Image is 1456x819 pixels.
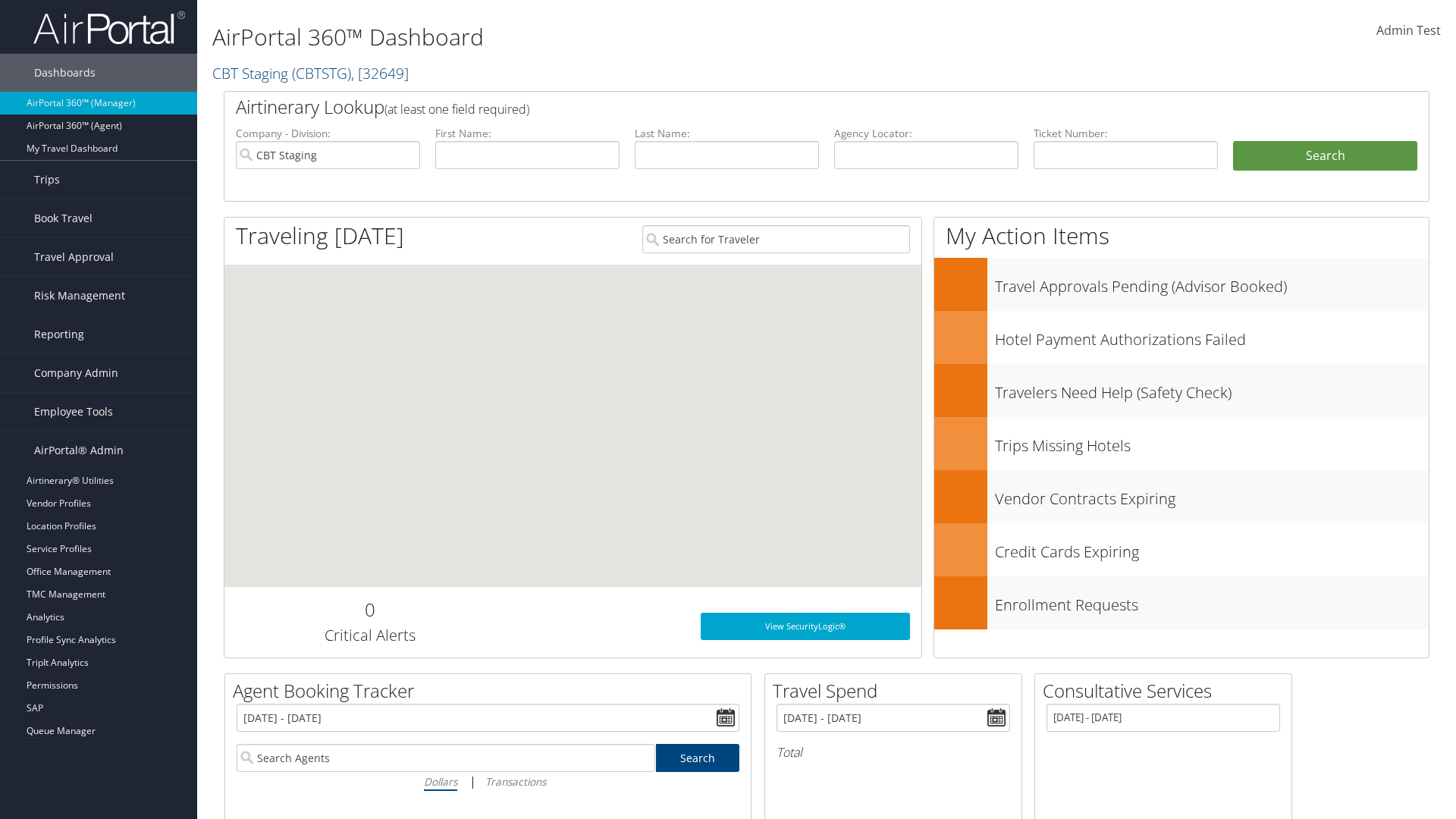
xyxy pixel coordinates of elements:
[995,428,1429,457] h3: Trips Missing Hotels
[351,63,409,83] span: , [ 32649 ]
[995,322,1429,350] h3: Hotel Payment Authorizations Failed
[777,744,1010,761] h6: Total
[995,587,1429,616] h3: Enrollment Requests
[435,126,620,141] label: First Name:
[995,268,1429,297] h3: Travel Approvals Pending (Advisor Booked)
[485,774,546,789] i: Transactions
[934,470,1429,523] a: Vendor Contracts Expiring
[701,613,910,640] a: View SecurityLogic®
[236,220,404,252] h1: Traveling [DATE]
[995,375,1429,403] h3: Travelers Need Help (Safety Check)
[934,220,1429,252] h1: My Action Items
[995,534,1429,563] h3: Credit Cards Expiring
[642,225,910,253] input: Search for Traveler
[34,238,114,276] span: Travel Approval
[934,311,1429,364] a: Hotel Payment Authorizations Failed
[292,63,351,83] span: ( CBTSTG )
[934,364,1429,417] a: Travelers Need Help (Safety Check)
[934,417,1429,470] a: Trips Missing Hotels
[1376,22,1441,39] span: Admin Test
[236,126,420,141] label: Company - Division:
[237,744,655,772] input: Search Agents
[236,625,504,646] h3: Critical Alerts
[212,63,409,83] a: CBT Staging
[1034,126,1218,141] label: Ticket Number:
[34,393,113,431] span: Employee Tools
[34,354,118,392] span: Company Admin
[212,21,1031,53] h1: AirPortal 360™ Dashboard
[236,597,504,623] h2: 0
[34,277,125,315] span: Risk Management
[34,431,124,469] span: AirPortal® Admin
[233,678,751,704] h2: Agent Booking Tracker
[934,576,1429,629] a: Enrollment Requests
[424,774,457,789] i: Dollars
[1043,678,1291,704] h2: Consultative Services
[1376,8,1441,55] a: Admin Test
[34,315,84,353] span: Reporting
[34,199,93,237] span: Book Travel
[635,126,819,141] label: Last Name:
[34,161,60,199] span: Trips
[33,10,185,45] img: airportal-logo.png
[656,744,740,772] a: Search
[1233,141,1417,171] button: Search
[995,481,1429,510] h3: Vendor Contracts Expiring
[237,772,739,791] div: |
[934,258,1429,311] a: Travel Approvals Pending (Advisor Booked)
[934,523,1429,576] a: Credit Cards Expiring
[773,678,1021,704] h2: Travel Spend
[834,126,1018,141] label: Agency Locator:
[236,94,1317,120] h2: Airtinerary Lookup
[34,54,96,92] span: Dashboards
[384,101,529,118] span: (at least one field required)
